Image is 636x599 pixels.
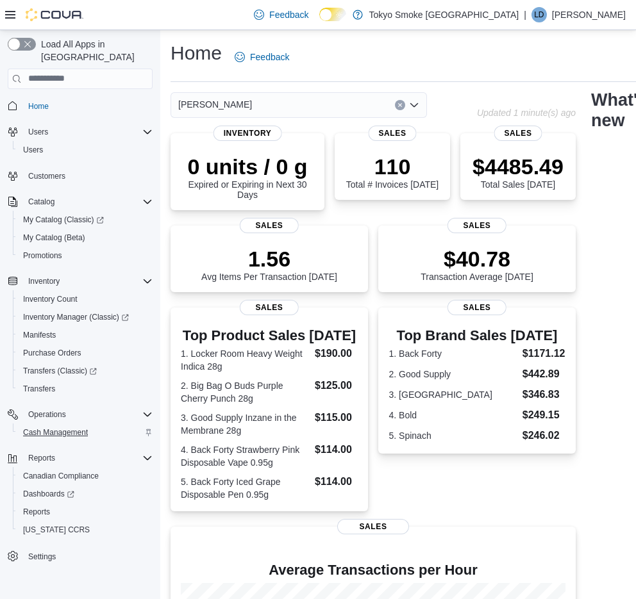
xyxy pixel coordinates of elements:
[13,229,158,247] button: My Catalog (Beta)
[23,407,71,422] button: Operations
[28,552,56,562] span: Settings
[18,309,134,325] a: Inventory Manager (Classic)
[23,348,81,358] span: Purchase Orders
[23,312,129,322] span: Inventory Manager (Classic)
[28,453,55,463] span: Reports
[18,248,67,263] a: Promotions
[13,423,158,441] button: Cash Management
[18,504,55,520] a: Reports
[181,411,310,437] dt: 3. Good Supply Inzane in the Membrane 28g
[18,468,153,484] span: Canadian Compliance
[181,347,310,373] dt: 1. Locker Room Heavy Weight Indica 28g
[477,108,576,118] p: Updated 1 minute(s) ago
[28,171,65,181] span: Customers
[18,425,93,440] a: Cash Management
[389,347,517,360] dt: 1. Back Forty
[18,212,109,227] a: My Catalog (Classic)
[23,168,153,184] span: Customers
[524,7,526,22] p: |
[240,218,299,233] span: Sales
[523,366,565,382] dd: $442.89
[8,92,153,599] nav: Complex example
[181,475,310,501] dt: 5. Back Forty Iced Grape Disposable Pen 0.95g
[3,449,158,467] button: Reports
[23,384,55,394] span: Transfers
[315,346,358,361] dd: $190.00
[269,8,308,21] span: Feedback
[28,197,54,207] span: Catalog
[230,44,294,70] a: Feedback
[319,21,320,22] span: Dark Mode
[23,168,71,184] a: Customers
[18,248,153,263] span: Promotions
[315,442,358,457] dd: $114.00
[181,379,310,405] dt: 2. Big Bag O Buds Purple Cherry Punch 28g
[552,7,626,22] p: [PERSON_NAME]
[421,246,533,282] div: Transaction Average [DATE]
[23,549,61,564] a: Settings
[18,230,153,245] span: My Catalog (Beta)
[171,40,222,66] h1: Home
[389,409,517,422] dt: 4. Bold
[18,425,153,440] span: Cash Management
[18,345,153,361] span: Purchase Orders
[523,387,565,402] dd: $346.83
[13,380,158,398] button: Transfers
[23,525,90,535] span: [US_STATE] CCRS
[23,450,153,466] span: Reports
[315,474,358,489] dd: $114.00
[28,276,60,286] span: Inventory
[23,274,153,289] span: Inventory
[13,141,158,159] button: Users
[36,38,153,63] span: Load All Apps in [GEOGRAPHIC_DATA]
[23,98,153,114] span: Home
[28,101,49,111] span: Home
[18,327,153,343] span: Manifests
[18,504,153,520] span: Reports
[13,326,158,344] button: Manifests
[23,407,153,422] span: Operations
[531,7,547,22] div: Liam Dickie
[315,378,358,393] dd: $125.00
[18,381,153,397] span: Transfers
[18,486,153,502] span: Dashboards
[523,428,565,443] dd: $246.02
[26,8,83,21] img: Cova
[315,410,358,425] dd: $115.00
[23,366,97,376] span: Transfers (Classic)
[448,218,506,233] span: Sales
[23,548,153,564] span: Settings
[213,126,282,141] span: Inventory
[389,368,517,381] dt: 2. Good Supply
[181,443,310,469] dt: 4. Back Forty Strawberry Pink Disposable Vape 0.95g
[23,250,62,261] span: Promotions
[28,409,66,420] span: Operations
[3,97,158,115] button: Home
[23,99,54,114] a: Home
[473,154,564,179] p: $4485.49
[181,154,314,200] div: Expired or Expiring in Next 30 Days
[18,363,102,379] a: Transfers (Classic)
[523,346,565,361] dd: $1171.12
[346,154,439,190] div: Total # Invoices [DATE]
[494,126,542,141] span: Sales
[389,328,565,343] h3: Top Brand Sales [DATE]
[389,388,517,401] dt: 3. [GEOGRAPHIC_DATA]
[395,100,405,110] button: Clear input
[240,300,299,315] span: Sales
[23,233,85,243] span: My Catalog (Beta)
[3,546,158,565] button: Settings
[337,519,409,534] span: Sales
[18,142,153,158] span: Users
[13,503,158,521] button: Reports
[18,142,48,158] a: Users
[13,344,158,362] button: Purchase Orders
[18,363,153,379] span: Transfers (Classic)
[473,154,564,190] div: Total Sales [DATE]
[23,330,56,340] span: Manifests
[18,309,153,325] span: Inventory Manager (Classic)
[18,468,104,484] a: Canadian Compliance
[3,123,158,141] button: Users
[23,274,65,289] button: Inventory
[23,145,43,155] span: Users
